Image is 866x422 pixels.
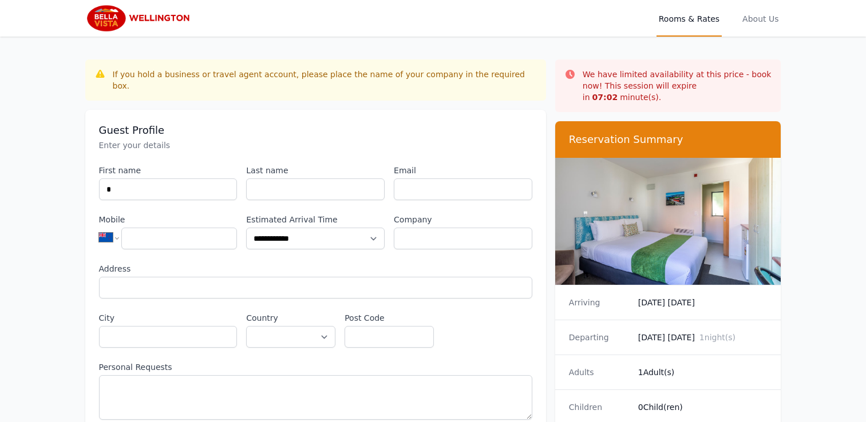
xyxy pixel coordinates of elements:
div: If you hold a business or travel agent account, please place the name of your company in the requ... [113,69,537,91]
dd: [DATE] [DATE] [638,297,768,308]
strong: 07 : 02 [592,93,618,102]
h3: Reservation Summary [569,133,768,146]
span: 1 night(s) [699,333,735,342]
h3: Guest Profile [99,124,532,137]
label: Personal Requests [99,361,532,373]
img: Bella Vista Wellington [85,5,195,32]
dt: Arriving [569,297,629,308]
dt: Children [569,401,629,413]
label: City [99,312,238,324]
label: Estimated Arrival Time [246,214,385,225]
label: Email [394,165,532,176]
dd: [DATE] [DATE] [638,332,768,343]
label: First name [99,165,238,176]
dd: 1 Adult(s) [638,367,768,378]
label: Company [394,214,532,225]
p: Enter your details [99,140,532,151]
img: Compact Queen Studio [555,158,781,285]
dd: 0 Child(ren) [638,401,768,413]
label: Country [246,312,335,324]
label: Mobile [99,214,238,225]
dt: Departing [569,332,629,343]
p: We have limited availability at this price - book now! This session will expire in minute(s). [583,69,772,103]
label: Post Code [345,312,434,324]
dt: Adults [569,367,629,378]
label: Last name [246,165,385,176]
label: Address [99,263,532,274]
